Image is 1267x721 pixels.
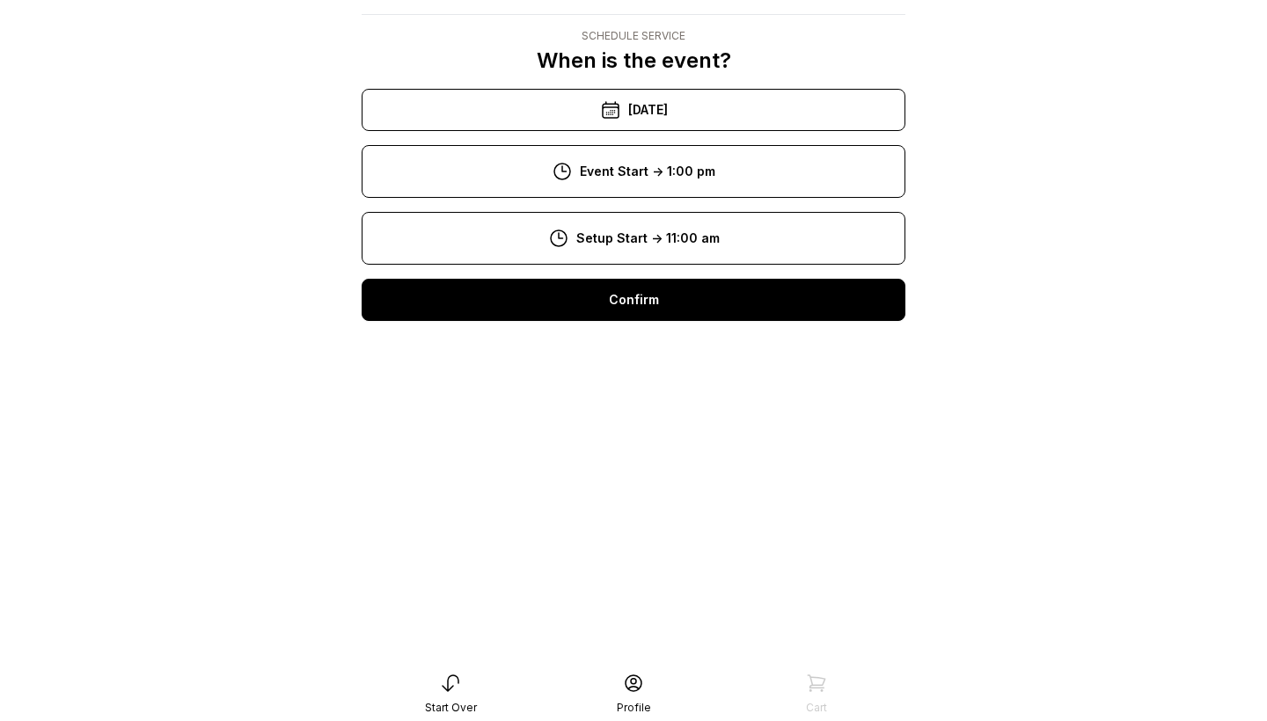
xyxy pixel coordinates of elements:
[425,701,477,715] div: Start Over
[362,89,905,131] div: [DATE]
[617,701,651,715] div: Profile
[362,279,905,321] div: Confirm
[806,701,827,715] div: Cart
[537,29,731,43] div: Schedule Service
[537,47,731,75] p: When is the event?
